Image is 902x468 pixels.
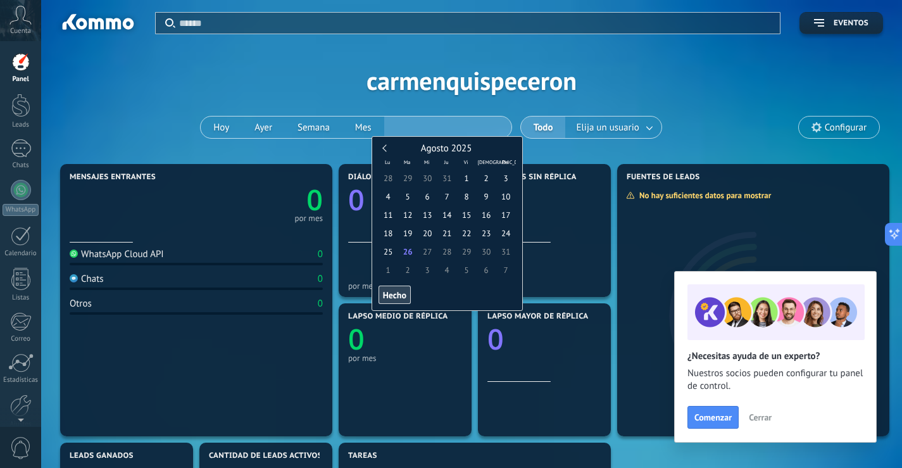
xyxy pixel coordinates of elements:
span: 19 [398,224,418,243]
span: Mi [417,157,437,166]
span: 30 [477,243,496,261]
span: Diálogos sin réplica [487,173,577,182]
span: 20 [418,224,437,243]
span: 10 [496,187,516,206]
text: 0 [348,180,365,219]
span: 31 [496,243,516,261]
button: Elija un usuario [565,117,661,138]
span: Cuenta [10,27,31,35]
div: por mes [348,281,462,291]
span: 6 [477,261,496,279]
div: 0 [318,298,323,310]
div: Panel [3,75,39,84]
span: Lapso mayor de réplica [487,312,588,321]
span: 1 [379,261,398,279]
button: Semana [285,117,342,138]
span: Diálogos vigentes [348,173,427,182]
span: 16 [477,206,496,224]
div: Chats [70,273,104,285]
span: 26 [398,243,418,261]
span: 17 [496,206,516,224]
span: Do [496,157,515,166]
span: 31 [437,169,457,187]
span: 13 [418,206,437,224]
span: 30 [418,169,437,187]
span: Hecho [383,291,406,300]
span: 9 [477,187,496,206]
span: 3 [418,261,437,279]
span: 28 [379,169,398,187]
div: por mes [294,215,323,222]
div: 0 [318,248,323,260]
span: Fuentes de leads [627,173,700,182]
span: 6 [418,187,437,206]
button: Hoy [201,117,242,138]
span: Cerrar [749,413,772,422]
span: 28 [437,243,457,261]
a: 0 [196,180,323,219]
div: Listas [3,294,39,302]
span: 22 [457,224,477,243]
span: 18 [379,224,398,243]
div: 0 [318,273,323,285]
span: 8 [457,187,477,206]
span: Configurar [825,122,867,133]
text: 0 [306,180,323,219]
span: Eventos [834,19,868,28]
span: Lu [378,157,398,166]
span: Lapso medio de réplica [348,312,448,321]
div: Calendario [3,250,39,258]
span: 7 [496,261,516,279]
button: Cerrar [743,408,777,427]
span: 12 [398,206,418,224]
span: 25 [379,243,398,261]
span: 1 [457,169,477,187]
text: 0 [348,320,365,358]
div: Correo [3,335,39,343]
span: 21 [437,224,457,243]
span: 29 [457,243,477,261]
button: Eventos [799,12,883,34]
span: Ju [437,157,456,166]
span: 24 [496,224,516,243]
button: Fechas [384,117,511,138]
span: 15 [457,206,477,224]
text: 0 [487,320,504,358]
div: Estadísticas [3,376,39,384]
button: Hecho [379,286,411,305]
span: Tareas [348,452,377,460]
span: 27 [418,243,437,261]
span: 2 [477,169,496,187]
span: Elija un usuario [573,119,641,136]
span: Ma [398,157,417,166]
span: Mensajes entrantes [70,173,156,182]
span: Vi [456,157,476,166]
div: Chats [3,161,39,170]
button: Ayer [242,117,285,138]
span: 3 [496,169,516,187]
div: por mes [487,281,601,291]
span: Comenzar [694,413,732,422]
img: WhatsApp Cloud API [70,250,78,258]
span: 2 [398,261,418,279]
span: [DEMOGRAPHIC_DATA] [476,157,496,166]
div: por mes [348,353,462,363]
div: Leads [3,121,39,129]
h2: ¿Necesitas ayuda de un experto? [687,350,863,362]
span: 4 [437,261,457,279]
span: 11 [379,206,398,224]
div: WhatsApp Cloud API [70,248,164,260]
span: Leads ganados [70,452,134,460]
button: Mes [342,117,384,138]
img: Chats [70,274,78,282]
button: Comenzar [687,406,739,429]
span: 5 [457,261,477,279]
div: Otros [70,298,92,310]
div: No hay suficientes datos para mostrar [626,190,780,201]
button: Todo [521,117,566,138]
span: 23 [477,224,496,243]
span: Nuestros socios pueden configurar tu panel de control. [687,367,863,393]
span: 4 [379,187,398,206]
span: 14 [437,206,457,224]
span: Agosto 2025 [421,142,472,155]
